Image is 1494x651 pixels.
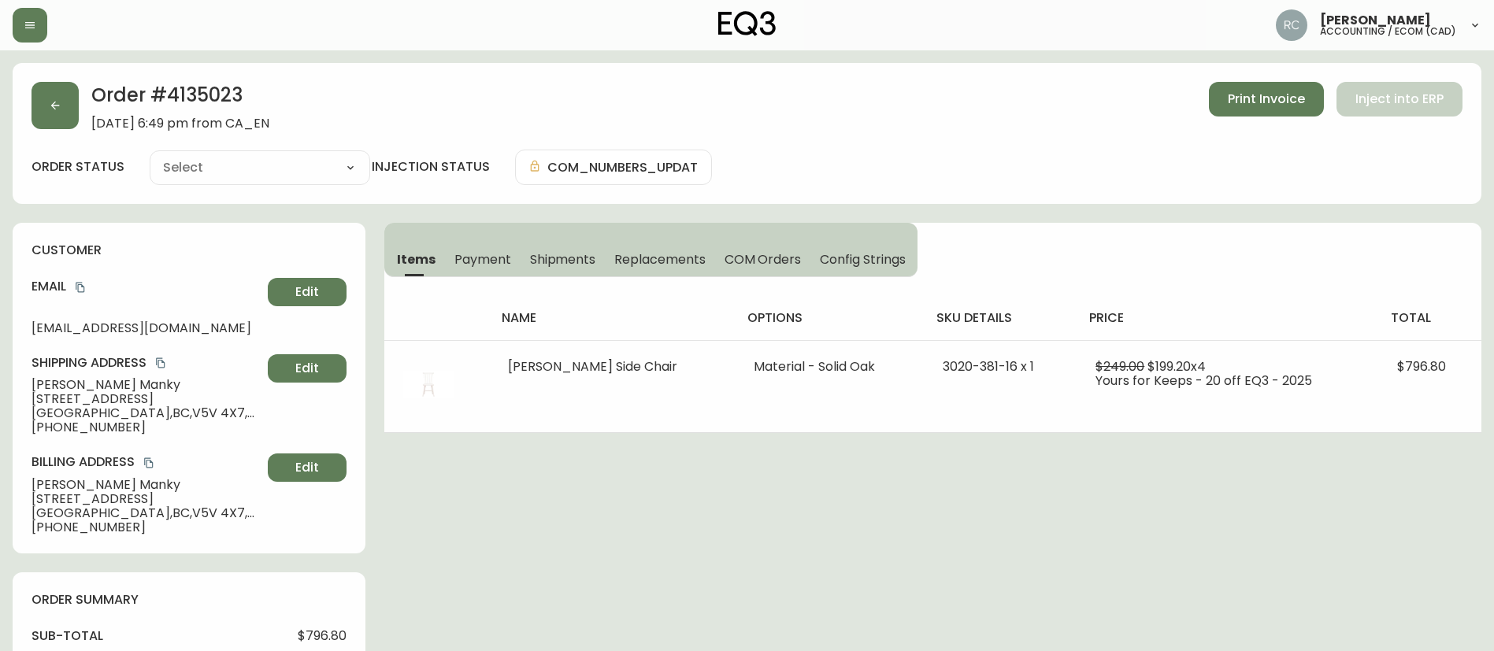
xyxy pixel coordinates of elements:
span: $199.20 x 4 [1147,357,1206,375]
span: Shipments [530,251,596,268]
span: Edit [295,360,319,377]
span: Items [397,251,436,268]
span: Payment [454,251,511,268]
h4: order summary [32,591,347,608]
span: [DATE] 6:49 pm from CA_EN [91,117,269,131]
h4: total [1391,309,1469,327]
span: Print Invoice [1228,91,1305,108]
span: Edit [295,283,319,301]
span: [STREET_ADDRESS] [32,392,261,406]
span: Config Strings [820,251,905,268]
img: f4ba4e02bd060be8f1386e3ca455bd0e [1276,9,1307,41]
h4: customer [32,242,347,259]
img: logo [718,11,777,36]
h4: sub-total [32,627,103,645]
span: [GEOGRAPHIC_DATA] , BC , V5V 4X7 , CA [32,506,261,520]
span: [PERSON_NAME] Side Chair [508,357,677,375]
span: Replacements [614,251,705,268]
span: 3020-381-16 x 1 [943,357,1034,375]
span: [PHONE_NUMBER] [32,520,261,534]
button: Edit [268,354,347,383]
span: [PERSON_NAME] [1320,14,1431,27]
span: [PERSON_NAME] Manky [32,478,261,492]
h4: price [1089,309,1366,327]
span: Edit [295,459,319,476]
span: [PHONE_NUMBER] [32,420,261,435]
h2: Order # 4135023 [91,82,269,117]
h4: options [747,309,911,327]
span: $796.80 [298,629,347,643]
button: copy [153,355,169,371]
span: Yours for Keeps - 20 off EQ3 - 2025 [1095,372,1312,390]
h4: Billing Address [32,453,261,471]
span: COM Orders [725,251,802,268]
span: [EMAIL_ADDRESS][DOMAIN_NAME] [32,321,261,335]
button: Print Invoice [1209,82,1324,117]
img: 3020-381-MC-400-1-ckdqlvqg50mh50134tq5qofyz.jpg [403,360,454,410]
span: $796.80 [1397,357,1446,375]
h5: accounting / ecom (cad) [1320,27,1456,36]
button: copy [141,455,157,471]
h4: name [502,309,722,327]
label: order status [32,158,124,176]
h4: sku details [936,309,1065,327]
span: [STREET_ADDRESS] [32,492,261,506]
button: Edit [268,453,347,482]
h4: Shipping Address [32,354,261,372]
h4: injection status [372,158,490,176]
li: Material - Solid Oak [754,360,905,374]
span: [GEOGRAPHIC_DATA] , BC , V5V 4X7 , CA [32,406,261,420]
span: $249.00 [1095,357,1144,375]
button: Edit [268,278,347,306]
h4: Email [32,278,261,295]
button: copy [72,279,88,295]
span: [PERSON_NAME] Manky [32,378,261,392]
